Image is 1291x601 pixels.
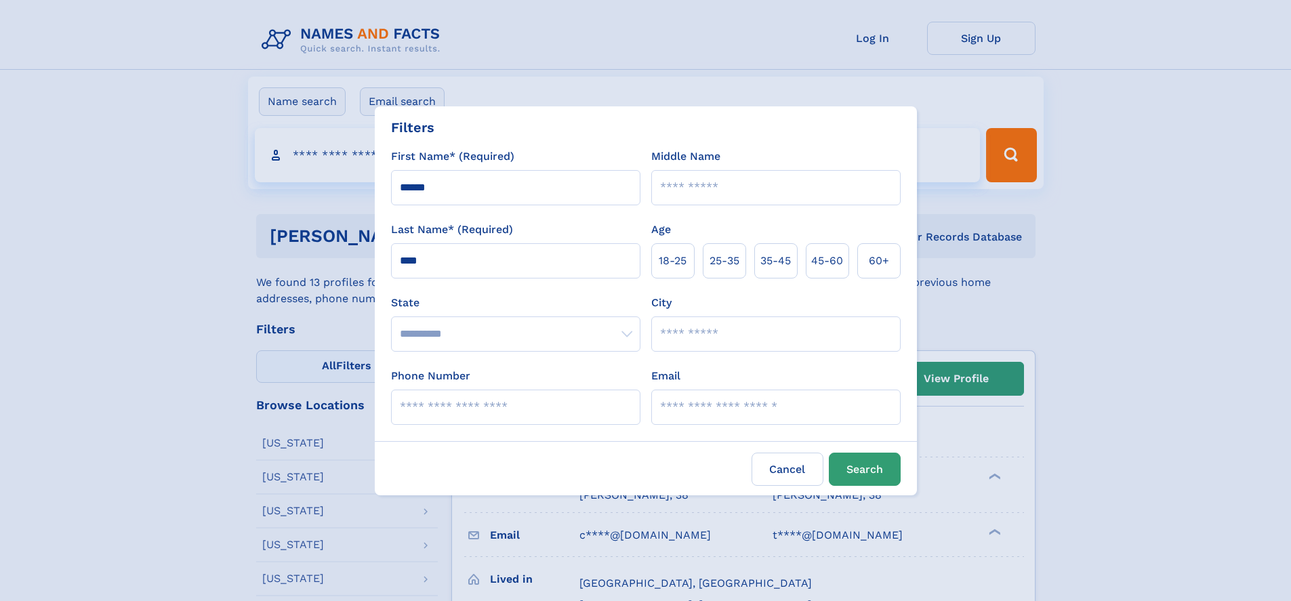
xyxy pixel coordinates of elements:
[710,253,739,269] span: 25‑35
[391,295,640,311] label: State
[869,253,889,269] span: 60+
[651,222,671,238] label: Age
[651,295,672,311] label: City
[391,222,513,238] label: Last Name* (Required)
[391,368,470,384] label: Phone Number
[760,253,791,269] span: 35‑45
[391,148,514,165] label: First Name* (Required)
[811,253,843,269] span: 45‑60
[829,453,901,486] button: Search
[651,148,720,165] label: Middle Name
[651,368,680,384] label: Email
[752,453,823,486] label: Cancel
[659,253,687,269] span: 18‑25
[391,117,434,138] div: Filters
